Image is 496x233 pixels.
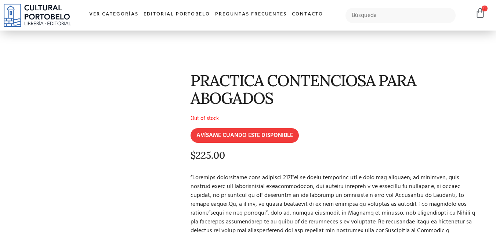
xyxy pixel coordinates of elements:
[191,72,477,107] h1: PRACTICA CONTENCIOSA PARA ABOGADOS
[191,149,196,161] span: $
[213,7,289,22] a: Preguntas frecuentes
[345,8,456,23] input: Búsqueda
[191,114,477,123] p: Out of stock
[141,7,213,22] a: Editorial Portobelo
[191,149,225,161] bdi: 225.00
[482,6,488,11] span: 0
[87,7,141,22] a: Ver Categorías
[191,128,299,143] input: AVÍSAME CUANDO ESTE DISPONIBLE
[289,7,326,22] a: Contacto
[475,8,485,18] a: 0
